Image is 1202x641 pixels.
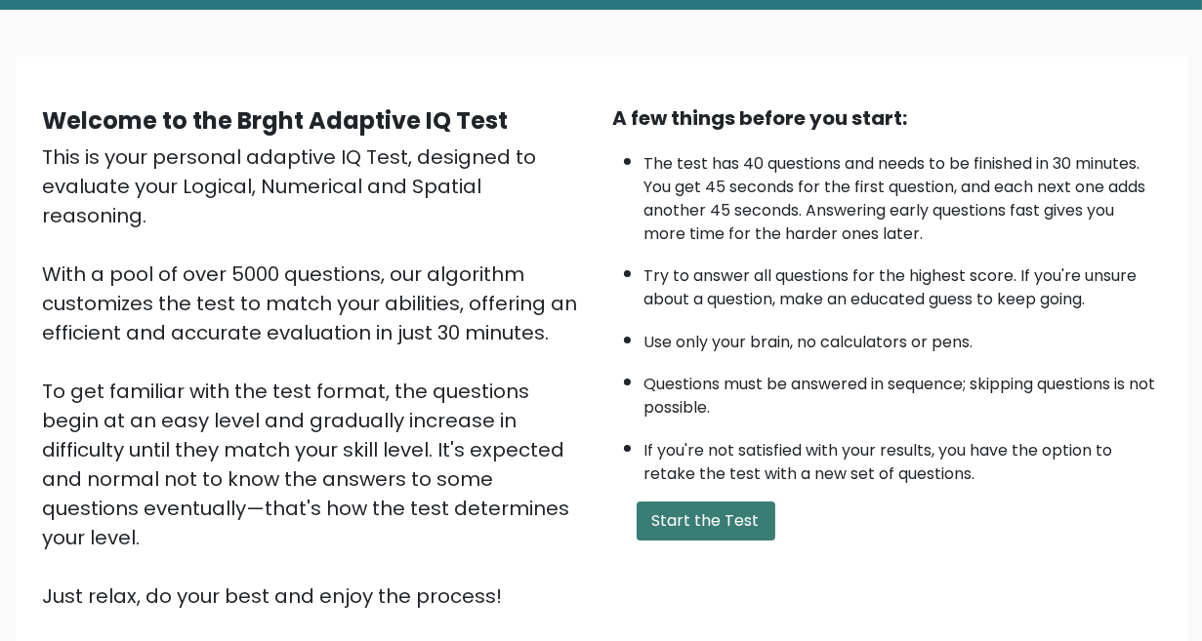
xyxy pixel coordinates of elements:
[644,142,1160,246] li: The test has 40 questions and needs to be finished in 30 minutes. You get 45 seconds for the firs...
[644,255,1160,311] li: Try to answer all questions for the highest score. If you're unsure about a question, make an edu...
[613,103,1160,133] div: A few things before you start:
[43,142,590,611] div: This is your personal adaptive IQ Test, designed to evaluate your Logical, Numerical and Spatial ...
[644,363,1160,420] li: Questions must be answered in sequence; skipping questions is not possible.
[644,429,1160,486] li: If you're not satisfied with your results, you have the option to retake the test with a new set ...
[637,501,775,541] button: Start the Test
[43,104,509,137] b: Welcome to the Brght Adaptive IQ Test
[644,321,1160,354] li: Use only your brain, no calculators or pens.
